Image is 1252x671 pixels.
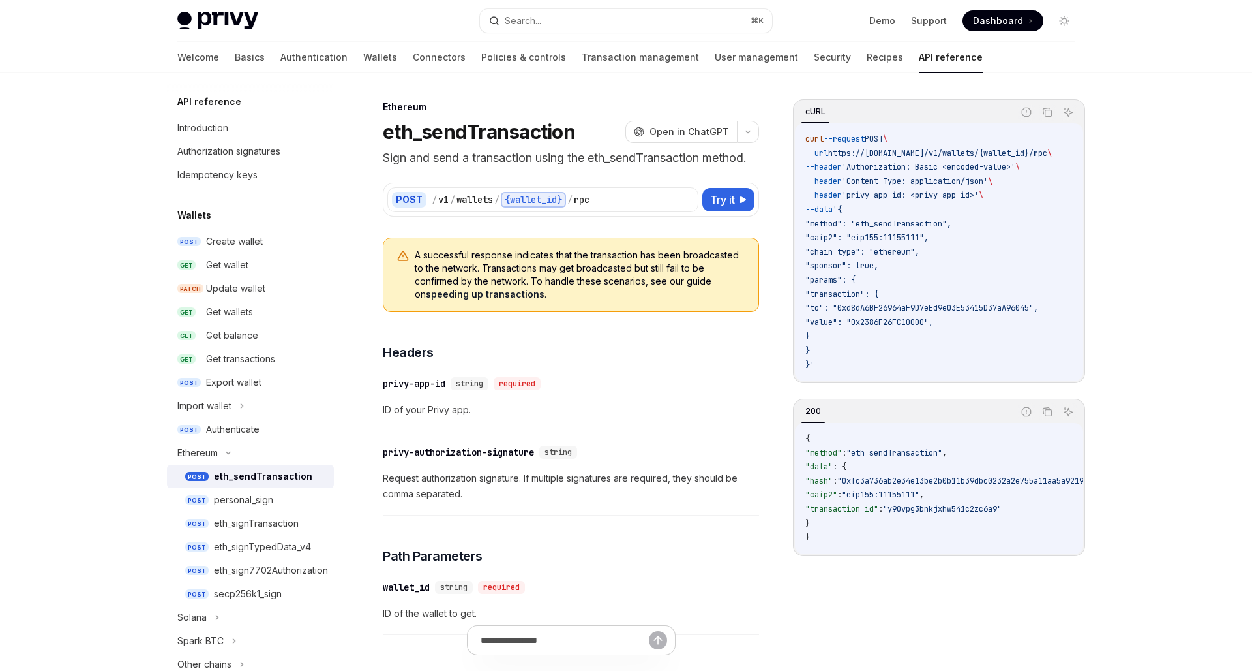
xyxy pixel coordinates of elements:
a: POSTeth_signTypedData_v4 [167,535,334,559]
a: Basics [235,42,265,73]
a: POSTAuthenticate [167,418,334,441]
a: speeding up transactions [426,289,544,300]
div: eth_signTransaction [214,516,299,531]
p: Sign and send a transaction using the eth_sendTransaction method. [383,149,759,167]
a: GETGet balance [167,324,334,347]
div: wallets [456,193,493,206]
span: Request authorization signature. If multiple signatures are required, they should be comma separa... [383,471,759,502]
div: required [494,377,541,390]
span: POST [185,472,209,482]
a: Security [814,42,851,73]
span: : [833,476,837,486]
a: Authorization signatures [167,140,334,163]
button: Ask AI [1060,104,1077,121]
span: A successful response indicates that the transaction has been broadcasted to the network. Transac... [415,249,745,301]
div: / [494,193,499,206]
a: Welcome [177,42,219,73]
div: Introduction [177,120,228,136]
div: {wallet_id} [501,192,566,208]
span: POST [185,542,209,552]
a: Idempotency keys [167,163,334,187]
div: / [432,193,437,206]
button: Toggle dark mode [1054,10,1075,31]
a: User management [715,42,798,73]
span: PATCH [177,284,203,294]
span: 'Content-Type: application/json' [842,176,988,187]
span: POST [185,519,209,529]
span: POST [185,566,209,576]
a: Policies & controls [481,42,566,73]
span: Dashboard [973,14,1023,27]
div: Search... [505,13,541,29]
span: ⌘ K [751,16,764,26]
div: eth_sign7702Authorization [214,563,328,578]
div: / [450,193,455,206]
div: Get wallets [206,304,253,320]
svg: Warning [396,250,410,263]
a: POSTsecp256k1_sign [167,582,334,606]
h5: Wallets [177,208,211,223]
span: --request [824,134,865,144]
span: Try it [710,192,735,208]
div: privy-app-id [383,377,445,390]
span: "params": { [805,275,856,285]
div: Ethereum [177,445,218,461]
h5: API reference [177,94,241,110]
button: Copy the contents from the code block [1039,104,1056,121]
div: Update wallet [206,281,265,296]
span: string [440,582,468,593]
button: Copy the contents from the code block [1039,403,1056,420]
span: "transaction": { [805,289,878,300]
a: POSTeth_sendTransaction [167,465,334,488]
span: Open in ChatGPT [649,125,729,138]
span: } [805,518,810,529]
span: ID of your Privy app. [383,402,759,418]
span: : [842,448,846,458]
div: Import wallet [177,398,231,414]
span: : [837,490,842,500]
a: POSTeth_sign7702Authorization [167,559,334,582]
a: POSTCreate wallet [167,230,334,253]
a: GETGet wallets [167,300,334,324]
a: POSTExport wallet [167,371,334,394]
span: "hash" [805,476,833,486]
span: --url [805,148,828,159]
span: POST [177,425,201,435]
div: Idempotency keys [177,167,258,183]
button: Open in ChatGPT [625,121,737,143]
a: GETGet transactions [167,347,334,371]
div: POST [392,192,426,208]
a: Authentication [280,42,348,73]
span: , [919,490,924,500]
span: --header [805,176,842,187]
span: \ [883,134,887,144]
div: Get balance [206,328,258,343]
span: POST [185,495,209,505]
a: Demo [869,14,895,27]
span: Path Parameters [383,547,483,565]
span: } [805,331,810,341]
span: --header [805,190,842,200]
div: v1 [438,193,449,206]
button: Try it [702,188,754,211]
span: ID of the wallet to get. [383,606,759,621]
a: Wallets [363,42,397,73]
img: light logo [177,12,258,30]
div: Solana [177,610,207,625]
button: Search...⌘K [480,9,772,33]
span: }' [805,360,814,370]
span: } [805,532,810,542]
span: GET [177,260,196,270]
div: rpc [574,193,589,206]
span: \ [979,190,983,200]
span: --header [805,162,842,172]
span: : [878,504,883,514]
div: eth_sendTransaction [214,469,312,484]
span: https://[DOMAIN_NAME]/v1/wallets/{wallet_id}/rpc [828,148,1047,159]
span: "sponsor": true, [805,260,878,271]
a: Dashboard [962,10,1043,31]
span: "eip155:11155111" [842,490,919,500]
span: \ [988,176,992,187]
span: "transaction_id" [805,504,878,514]
span: "to": "0xd8dA6BF26964aF9D7eEd9e03E53415D37aA96045", [805,303,1038,313]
